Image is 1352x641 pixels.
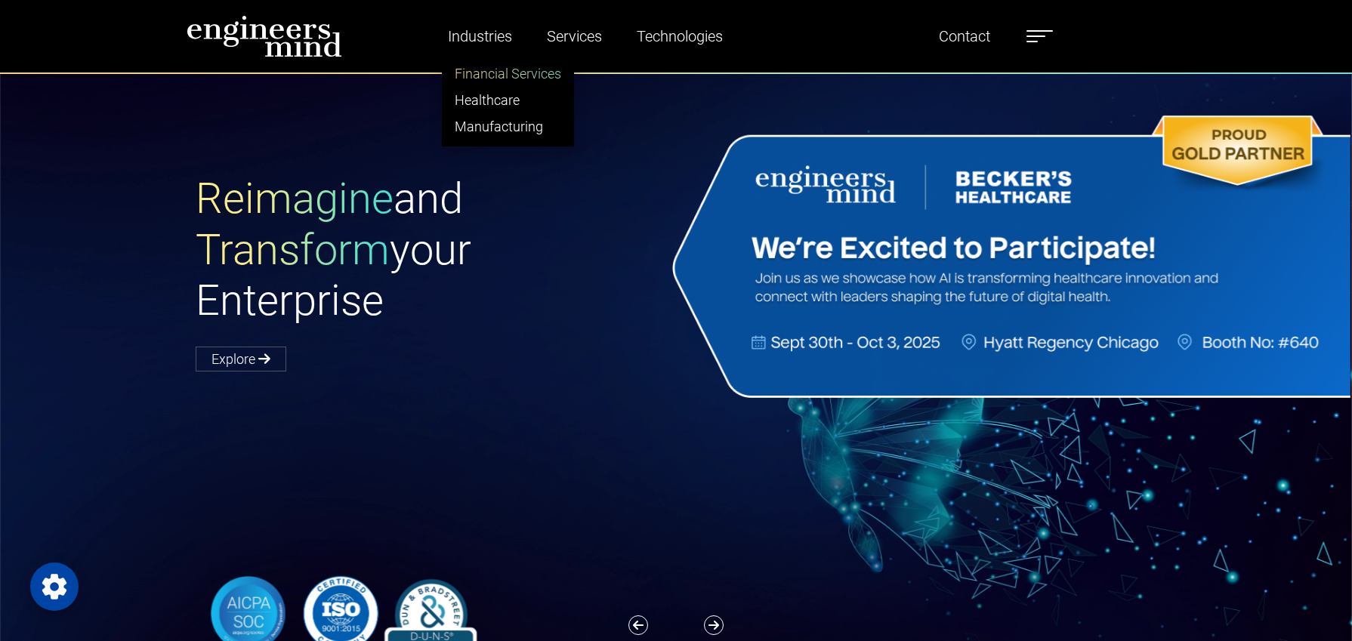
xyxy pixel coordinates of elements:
[187,15,342,57] img: logo
[933,19,996,54] a: Contact
[443,87,573,113] a: Healthcare
[196,174,394,223] span: Reimagine
[631,19,729,54] a: Technologies
[196,225,390,275] span: Transform
[196,174,676,326] h1: and your Enterprise
[541,19,608,54] a: Services
[443,113,573,140] a: Manufacturing
[442,54,574,146] ul: Industries
[196,347,286,371] a: Explore
[442,19,518,54] a: Industries
[665,110,1350,403] img: Website Banner
[443,60,573,87] a: Financial Services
